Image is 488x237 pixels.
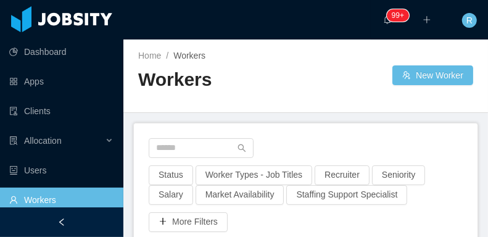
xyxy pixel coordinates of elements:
[238,144,246,152] i: icon: search
[138,67,306,93] h2: Workers
[149,185,193,205] button: Salary
[173,51,205,60] span: Workers
[9,136,18,145] i: icon: solution
[466,13,473,28] span: R
[423,15,431,24] i: icon: plus
[387,9,409,22] sup: 263
[315,165,370,185] button: Recruiter
[196,185,284,205] button: Market Availability
[372,165,425,185] button: Seniority
[9,99,114,123] a: icon: auditClients
[149,212,228,232] button: icon: plusMore Filters
[383,15,392,24] i: icon: bell
[9,69,114,94] a: icon: appstoreApps
[166,51,168,60] span: /
[138,51,161,60] a: Home
[286,185,407,205] button: Staffing Support Specialist
[9,158,114,183] a: icon: robotUsers
[24,136,62,146] span: Allocation
[196,165,312,185] button: Worker Types - Job Titles
[392,65,473,85] button: icon: usergroup-addNew Worker
[9,39,114,64] a: icon: pie-chartDashboard
[149,165,193,185] button: Status
[9,188,114,212] a: icon: userWorkers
